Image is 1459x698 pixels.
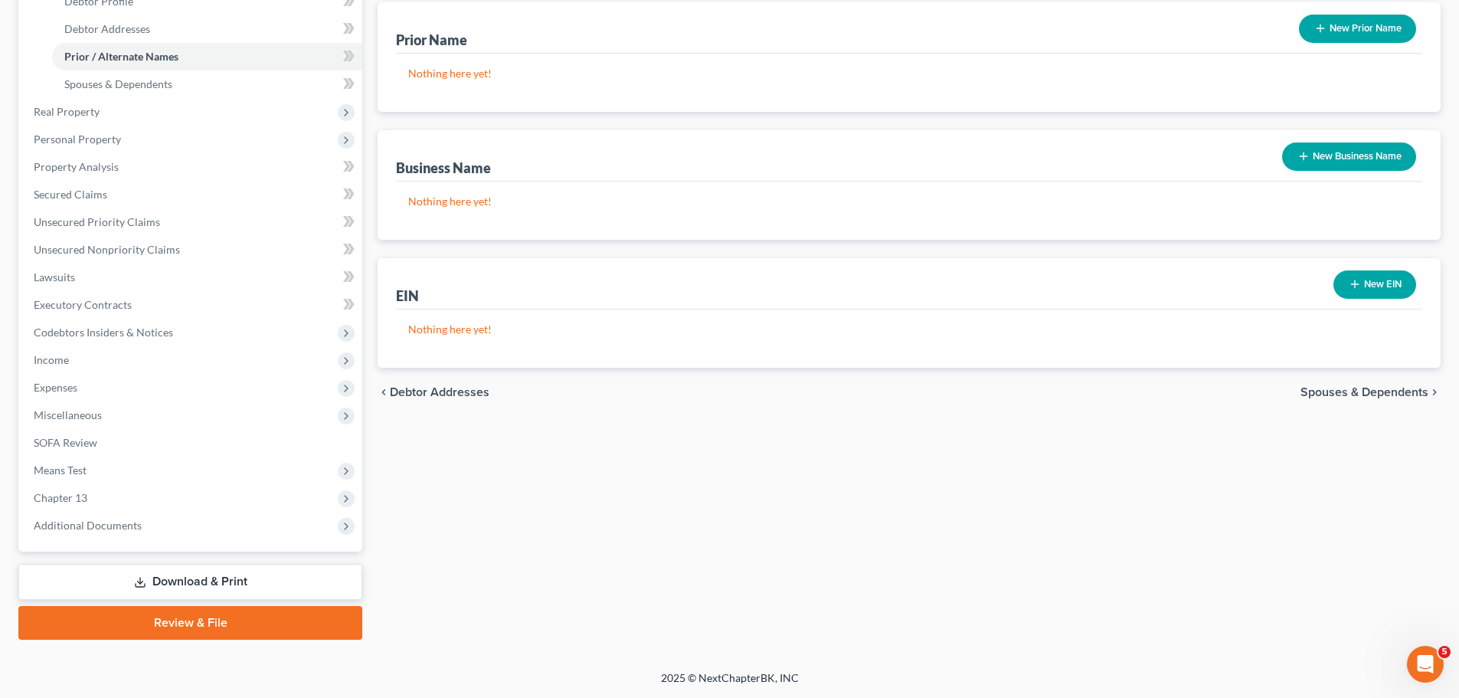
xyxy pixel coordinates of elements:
p: Nothing here yet! [408,322,1410,337]
button: Spouses & Dependents chevron_right [1300,386,1441,398]
a: Unsecured Priority Claims [21,208,362,236]
span: Income [34,353,69,366]
iframe: Intercom live chat [1407,646,1444,683]
button: chevron_left Debtor Addresses [378,386,489,398]
span: Unsecured Nonpriority Claims [34,243,180,256]
a: Lawsuits [21,264,362,291]
span: Miscellaneous [34,408,102,421]
span: Prior / Alternate Names [64,50,178,63]
a: Spouses & Dependents [52,70,362,98]
span: Spouses & Dependents [1300,386,1428,398]
i: chevron_left [378,386,390,398]
i: chevron_right [1428,386,1441,398]
div: Business Name [396,159,491,177]
div: EIN [396,287,419,305]
span: 5 [1438,646,1451,658]
span: Expenses [34,381,77,394]
a: Review & File [18,606,362,640]
span: Executory Contracts [34,298,132,311]
span: Real Property [34,105,100,118]
p: Nothing here yet! [408,66,1410,81]
button: New Prior Name [1299,15,1416,43]
span: Spouses & Dependents [64,77,172,90]
a: SOFA Review [21,429,362,457]
a: Unsecured Nonpriority Claims [21,236,362,264]
div: 2025 © NextChapterBK, INC [293,670,1166,698]
a: Download & Print [18,564,362,600]
a: Debtor Addresses [52,15,362,43]
span: Personal Property [34,133,121,146]
span: Means Test [34,464,87,477]
div: Prior Name [396,31,467,49]
span: Debtor Addresses [64,22,150,35]
button: New Business Name [1282,143,1416,171]
a: Prior / Alternate Names [52,43,362,70]
a: Secured Claims [21,181,362,208]
span: SOFA Review [34,436,97,449]
span: Debtor Addresses [390,386,489,398]
span: Lawsuits [34,270,75,283]
span: Chapter 13 [34,491,87,504]
p: Nothing here yet! [408,194,1410,209]
a: Executory Contracts [21,291,362,319]
span: Codebtors Insiders & Notices [34,326,173,339]
span: Additional Documents [34,519,142,532]
span: Unsecured Priority Claims [34,215,160,228]
button: New EIN [1333,270,1416,299]
a: Property Analysis [21,153,362,181]
span: Secured Claims [34,188,107,201]
span: Property Analysis [34,160,119,173]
